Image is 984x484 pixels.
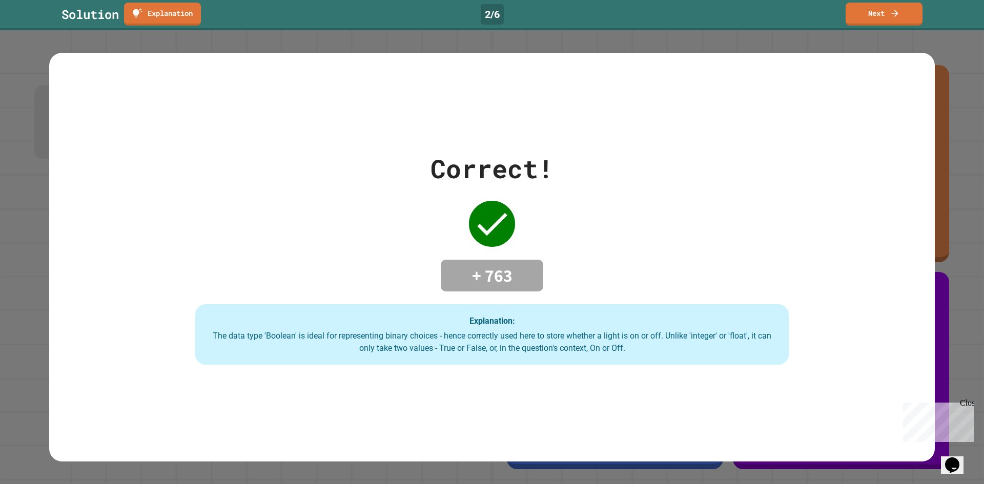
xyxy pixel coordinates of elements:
h4: + 763 [451,265,533,286]
div: Chat with us now!Close [4,4,71,65]
div: The data type 'Boolean' is ideal for representing binary choices - hence correctly used here to s... [206,330,778,354]
div: 2 / 6 [481,4,504,25]
div: Solution [61,5,119,24]
div: Correct! [430,150,553,188]
iframe: chat widget [941,443,974,474]
a: Next [846,3,922,26]
iframe: chat widget [899,398,974,442]
strong: Explanation: [469,316,515,326]
a: Explanation [124,3,201,26]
